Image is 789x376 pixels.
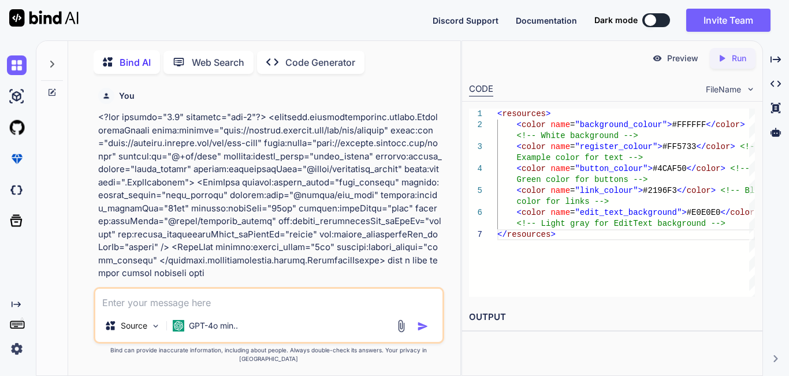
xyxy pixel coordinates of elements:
span: FileName [706,84,741,95]
button: Invite Team [686,9,771,32]
span: name [550,208,570,217]
div: CODE [469,83,493,96]
span: > [721,164,725,173]
span: = [570,164,575,173]
h6: You [119,90,135,102]
p: GPT-4o min.. [189,320,238,332]
span: name [550,142,570,151]
span: color [522,164,546,173]
p: <?lor ipsumdo="3.9" sitametc="adi-2"?> <elitsedd.eiusmodtemporinc.utlabo.EtdoloremaGnaali enima:m... [98,111,442,280]
button: Discord Support [433,14,498,27]
span: Dark mode [594,14,638,26]
img: preview [652,53,663,64]
span: > [730,142,735,151]
span: < [497,109,502,118]
span: color [706,142,730,151]
span: #E0E0E0 [687,208,721,217]
span: </ [497,230,507,239]
span: color [697,164,721,173]
span: < [517,186,522,195]
span: < [517,164,522,173]
span: color [716,120,740,129]
img: chat [7,55,27,75]
p: Bind AI [120,55,151,69]
span: > [550,230,555,239]
img: darkCloudIdeIcon [7,180,27,200]
span: resources [502,109,546,118]
img: ai-studio [7,87,27,106]
span: = [570,208,575,217]
img: premium [7,149,27,169]
span: </ [706,120,716,129]
span: #4CAF50 [653,164,687,173]
span: <!-- Light gray for EditText background --> [517,219,725,228]
span: <!-- Blue [721,186,765,195]
span: color [522,120,546,129]
span: color [687,186,711,195]
span: </ [687,164,697,173]
span: > [711,186,716,195]
img: attachment [394,319,408,333]
span: "button_colour"> [575,164,652,173]
span: Documentation [516,16,577,25]
img: chevron down [746,84,755,94]
span: #FF5733 [663,142,697,151]
p: Source [121,320,147,332]
span: name [550,164,570,173]
button: Documentation [516,14,577,27]
p: Preview [667,53,698,64]
span: color [730,208,754,217]
p: Web Search [192,55,244,69]
span: Discord Support [433,16,498,25]
img: Bind AI [9,9,79,27]
div: 2 [469,120,482,131]
p: Bind can provide inaccurate information, including about people. Always double-check its answers.... [94,346,444,363]
div: 1 [469,109,482,120]
span: <!-- [740,142,760,151]
span: > [546,109,550,118]
span: name [550,186,570,195]
span: < [517,142,522,151]
span: #FFFFFF [672,120,706,129]
span: </ [721,208,731,217]
div: 3 [469,142,482,152]
p: Code Generator [285,55,355,69]
span: "background_colour"> [575,120,672,129]
span: = [570,120,575,129]
h2: OUTPUT [462,304,762,331]
span: "edit_text_background"> [575,208,686,217]
span: color [522,208,546,217]
span: color [522,142,546,151]
span: "register_colour"> [575,142,662,151]
img: Pick Models [151,321,161,331]
span: </ [677,186,687,195]
span: < [517,120,522,129]
span: "link_colour"> [575,186,643,195]
span: resources [507,230,551,239]
img: icon [417,321,429,332]
img: GPT-4o mini [173,320,184,332]
span: color [522,186,546,195]
span: < [517,208,522,217]
span: Example color for text --> [517,153,643,162]
p: Run [732,53,746,64]
span: #2196F3 [643,186,677,195]
div: 4 [469,163,482,174]
span: name [550,120,570,129]
img: settings [7,339,27,359]
span: Green color for buttons --> [517,175,648,184]
span: </ [697,142,706,151]
div: 6 [469,207,482,218]
div: 7 [469,229,482,240]
span: color for links --> [517,197,609,206]
span: = [570,186,575,195]
img: githubLight [7,118,27,137]
span: = [570,142,575,151]
span: <!-- [730,164,750,173]
span: > [740,120,745,129]
div: 5 [469,185,482,196]
span: <!-- White background --> [517,131,638,140]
